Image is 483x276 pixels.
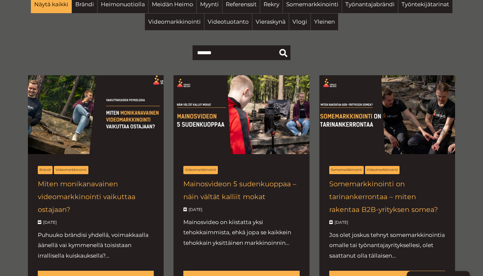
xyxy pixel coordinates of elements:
span: Vieraskynä [256,17,286,27]
span: Videotuotanto [208,17,249,27]
a: Videotuotanto [204,13,252,31]
span: Yleinen [314,17,335,27]
span: Vlogi [292,17,307,27]
a: Yleinen [311,13,338,31]
span: Videomarkkinointi [148,17,201,27]
a: Vieraskynä [252,13,289,31]
a: Videomarkkinointi [145,13,204,31]
a: Vlogi [289,13,310,31]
